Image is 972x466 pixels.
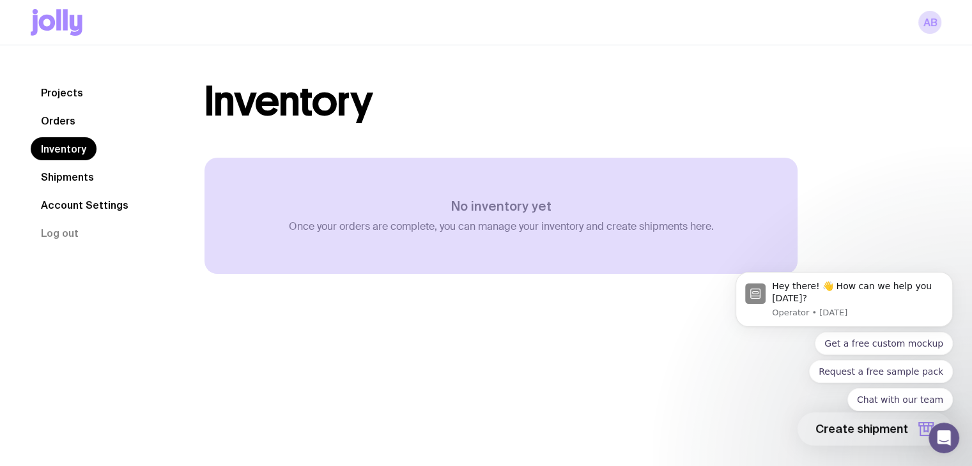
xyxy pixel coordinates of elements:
button: Log out [31,222,89,244]
span: Create shipment [815,421,908,437]
h1: Inventory [204,81,373,122]
iframe: Intercom live chat [929,423,959,453]
p: Once your orders are complete, you can manage your inventory and create shipments here. [289,220,714,233]
a: Projects [31,81,93,104]
a: Shipments [31,165,104,188]
h3: No inventory yet [289,199,714,214]
button: Create shipment [798,412,952,446]
a: AB [918,11,941,34]
a: Inventory [31,137,96,160]
iframe: Intercom notifications message [716,261,972,419]
a: Account Settings [31,193,139,216]
a: Orders [31,109,86,132]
